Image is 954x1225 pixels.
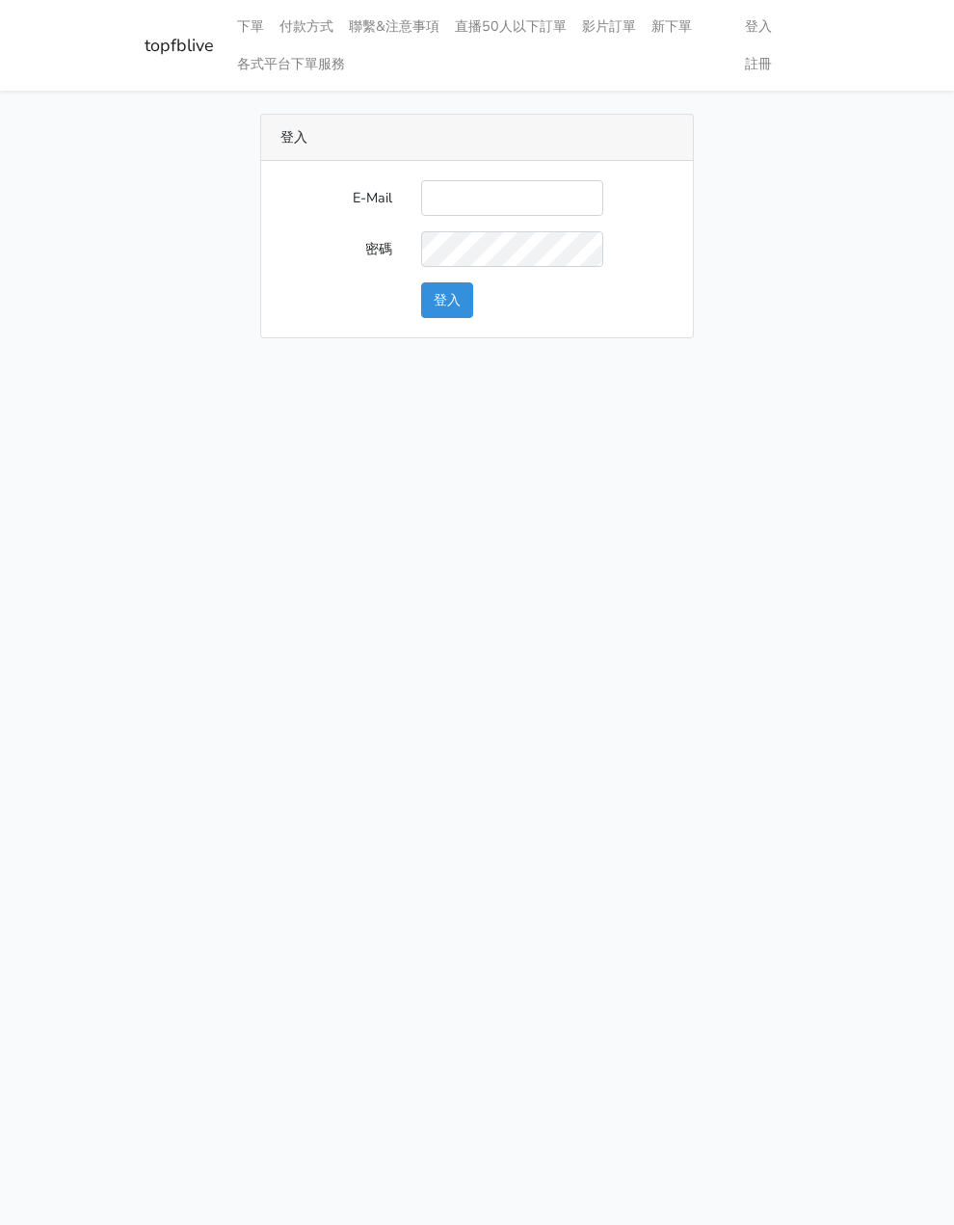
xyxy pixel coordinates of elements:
[447,8,574,45] a: 直播50人以下訂單
[737,45,780,83] a: 註冊
[145,27,214,65] a: topfblive
[574,8,644,45] a: 影片訂單
[272,8,341,45] a: 付款方式
[261,115,693,161] div: 登入
[421,282,473,318] button: 登入
[266,231,407,267] label: 密碼
[341,8,447,45] a: 聯繫&注意事項
[266,180,407,216] label: E-Mail
[229,8,272,45] a: 下單
[737,8,780,45] a: 登入
[229,45,353,83] a: 各式平台下單服務
[644,8,700,45] a: 新下單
